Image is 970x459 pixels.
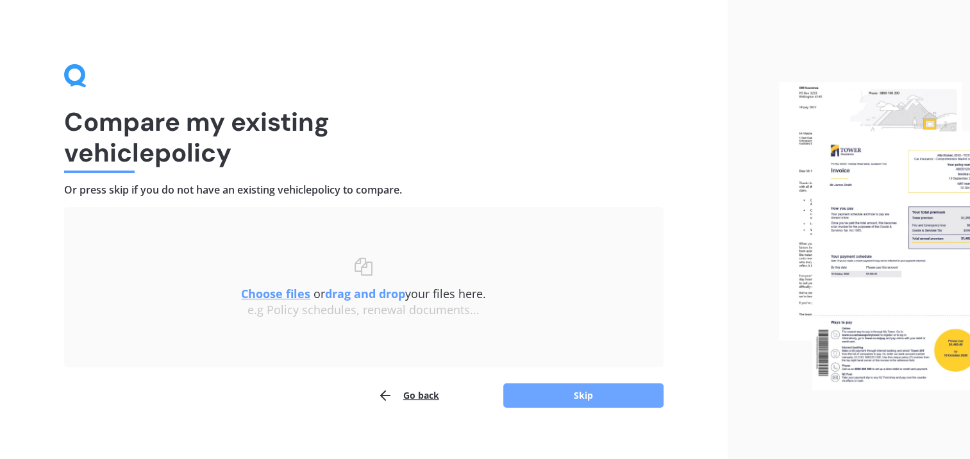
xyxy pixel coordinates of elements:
[779,82,970,391] img: files.webp
[64,106,664,168] h1: Compare my existing vehicle policy
[325,286,405,301] b: drag and drop
[241,286,486,301] span: or your files here.
[90,303,638,317] div: e.g Policy schedules, renewal documents...
[378,383,439,408] button: Go back
[64,183,664,197] h4: Or press skip if you do not have an existing vehicle policy to compare.
[503,383,664,408] button: Skip
[241,286,310,301] u: Choose files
